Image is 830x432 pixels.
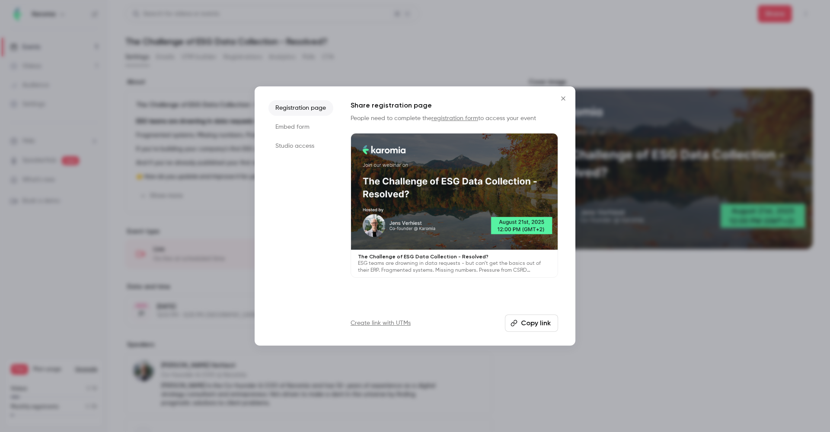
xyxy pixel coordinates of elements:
a: registration form [431,115,478,121]
p: People need to complete the to access your event [351,114,558,123]
button: Copy link [505,314,558,332]
li: Studio access [268,138,333,154]
button: Close [555,90,572,107]
li: Registration page [268,100,333,116]
p: The Challenge of ESG Data Collection - Resolved? [358,253,551,260]
p: ESG teams are drowning in data requests - but can’t get the basics out of their ERP. Fragmented s... [358,260,551,274]
a: The Challenge of ESG Data Collection - Resolved?ESG teams are drowning in data requests - but can... [351,133,558,278]
h1: Share registration page [351,100,558,111]
li: Embed form [268,119,333,135]
a: Create link with UTMs [351,319,411,327]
